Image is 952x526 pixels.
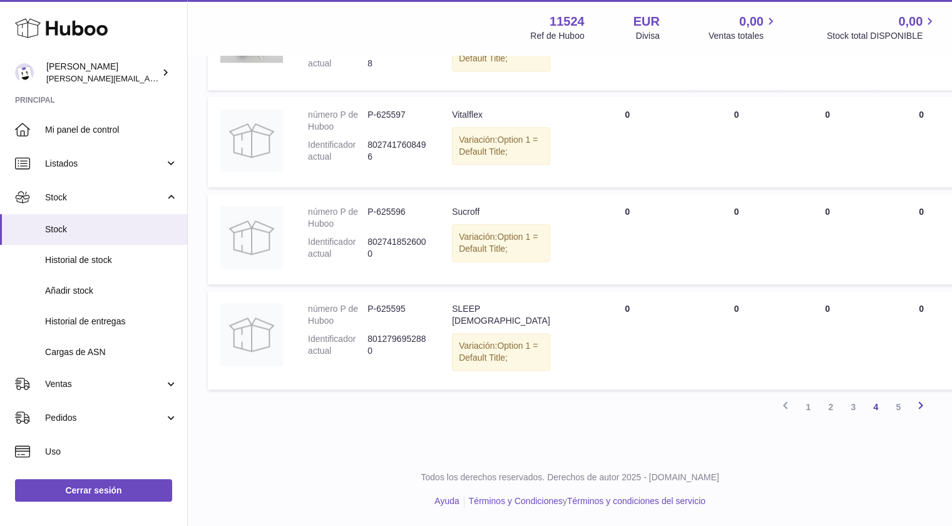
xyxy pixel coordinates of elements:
div: Variación: [452,333,550,371]
span: Option 1 = Default Title; [459,341,538,363]
td: 0 [692,291,781,389]
a: Términos y Condiciones [469,496,563,506]
td: 0 [692,96,781,187]
td: 0 [563,193,692,284]
span: 0,00 [898,13,923,30]
img: product image [220,109,283,172]
span: Stock [45,224,178,235]
a: Cerrar sesión [15,479,172,502]
dd: 8012796952880 [367,333,427,357]
div: [PERSON_NAME] [46,61,159,85]
dt: Identificador actual [308,46,367,70]
span: Ventas totales [709,30,778,42]
p: Todos los derechos reservados. Derechos de autor 2025 - [DOMAIN_NAME] [198,472,942,483]
span: Mi panel de control [45,124,178,136]
div: Divisa [636,30,660,42]
dd: 8065398636848 [367,46,427,70]
span: Historial de stock [45,254,178,266]
div: Ref de Huboo [530,30,584,42]
img: marie@teitv.com [15,63,34,82]
span: [PERSON_NAME][EMAIL_ADDRESS][DOMAIN_NAME] [46,73,251,83]
span: 0,00 [739,13,764,30]
td: 0 [563,291,692,389]
span: Uso [45,446,178,458]
div: SLEEP [DEMOGRAPHIC_DATA] [452,303,550,327]
dt: Identificador actual [308,139,367,163]
a: 1 [797,396,819,418]
a: 2 [819,396,842,418]
a: 4 [864,396,887,418]
div: Vitalflex [452,109,550,121]
dt: número P de Huboo [308,109,367,133]
a: Ayuda [434,496,459,506]
td: 0 [781,193,874,284]
dt: Identificador actual [308,236,367,260]
strong: 11524 [550,13,585,30]
a: 5 [887,396,909,418]
div: Variación: [452,127,550,165]
li: y [464,495,705,507]
span: Option 1 = Default Title; [459,135,538,157]
dt: Identificador actual [308,333,367,357]
span: Añadir stock [45,285,178,297]
td: 0 [692,193,781,284]
img: product image [220,303,283,366]
a: 0,00 Stock total DISPONIBLE [827,13,937,42]
span: Cargas de ASN [45,346,178,358]
a: 0,00 Ventas totales [709,13,778,42]
dd: 8027418526000 [367,236,427,260]
dt: número P de Huboo [308,303,367,327]
span: Option 1 = Default Title; [459,232,538,254]
dd: P-625597 [367,109,427,133]
div: Variación: [452,224,550,262]
td: 0 [781,96,874,187]
dd: 8027417608496 [367,139,427,163]
span: Pedidos [45,412,165,424]
strong: EUR [633,13,660,30]
td: 0 [563,96,692,187]
dt: número P de Huboo [308,206,367,230]
td: 0 [781,291,874,389]
a: Términos y condiciones del servicio [567,496,705,506]
span: Stock total DISPONIBLE [827,30,937,42]
span: Listados [45,158,165,170]
div: Sucroff [452,206,550,218]
span: Stock [45,192,165,204]
img: product image [220,206,283,269]
span: Historial de entregas [45,316,178,327]
span: Ventas [45,378,165,390]
dd: P-625596 [367,206,427,230]
a: 3 [842,396,864,418]
dd: P-625595 [367,303,427,327]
